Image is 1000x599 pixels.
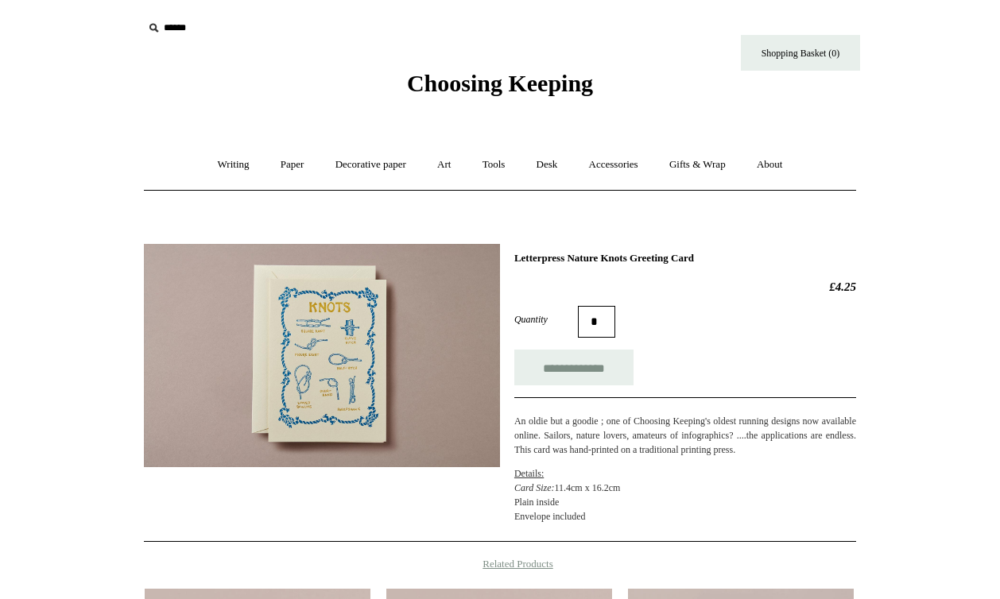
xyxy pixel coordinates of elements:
a: Gifts & Wrap [655,144,740,186]
h2: £4.25 [514,280,856,294]
span: Envelope included [514,511,586,522]
a: Decorative paper [321,144,421,186]
a: Paper [266,144,319,186]
span: 11.4cm x 16.2cm [554,482,620,493]
label: Quantity [514,312,578,327]
a: Shopping Basket (0) [741,35,860,71]
a: Choosing Keeping [407,83,593,94]
a: Tools [468,144,520,186]
em: Card Size: [514,482,555,493]
a: Desk [522,144,572,186]
a: About [742,144,797,186]
img: Letterpress Nature Knots Greeting Card [144,244,500,467]
span: Plain inside [514,497,559,508]
h1: Letterpress Nature Knots Greeting Card [514,252,856,265]
h4: Related Products [103,558,897,570]
span: Choosing Keeping [407,70,593,96]
a: Art [423,144,465,186]
a: Accessories [575,144,653,186]
p: An oldie but a goodie ; one of Choosing Keeping's oldest running designs now available online. Sa... [514,414,856,457]
span: Details: [514,468,544,479]
a: Writing [203,144,264,186]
